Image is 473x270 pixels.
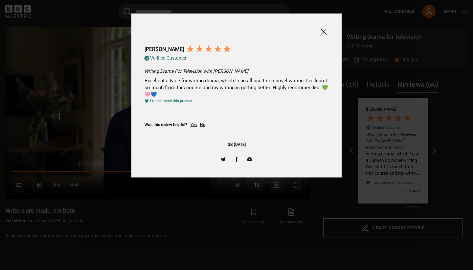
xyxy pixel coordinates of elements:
[320,28,327,36] span: Close
[145,68,248,74] span: Writing Drama For Television with [PERSON_NAME]
[234,156,239,162] span: Share on Facebook
[150,98,192,103] div: I recommend this product
[145,122,187,128] div: Was this review helpful?
[145,46,184,53] div: [PERSON_NAME]
[150,55,187,62] div: Verified Customer
[186,44,232,53] div: 5 Stars
[145,77,328,98] div: Excellent advice for writing drama, which I can all use to do novel writing. I've learnt so much ...
[191,122,197,128] div: Yes, this review was helpful
[191,122,197,128] div: Yes
[200,122,205,128] div: No
[145,142,328,148] div: GB, [DATE]
[200,122,205,128] div: No, this review was not helpful
[220,156,226,162] span: Share on Twitter
[245,154,255,164] a: Share via Email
